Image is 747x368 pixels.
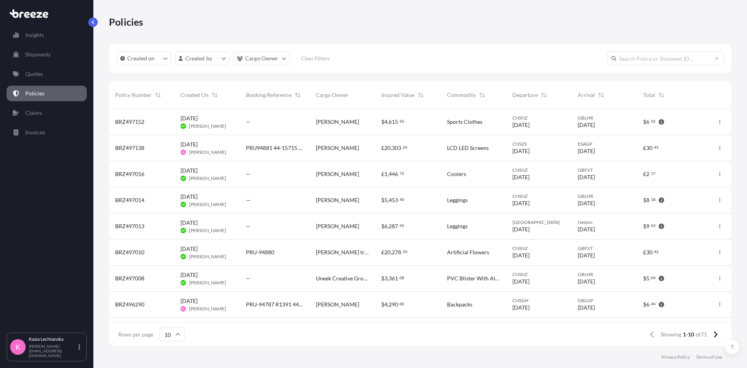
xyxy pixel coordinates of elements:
span: Artificial Flowers [447,248,489,256]
span: BRZ497138 [115,144,144,152]
span: 43 [651,224,656,227]
span: [PERSON_NAME] [316,170,359,178]
span: . [650,120,651,123]
span: 24 [403,146,407,149]
span: Created On [181,91,209,99]
span: PVC Blister With Aluminium Foil [447,275,500,282]
p: Terms of Use [696,354,722,360]
span: $ [643,119,646,125]
span: 615 [389,119,398,125]
span: AP [181,279,185,287]
p: Kasia Lechtanska [29,336,77,342]
span: $ [643,302,646,307]
span: $ [381,224,384,229]
span: [DATE] [578,121,595,129]
button: Sort [539,90,549,100]
span: AP [181,253,185,261]
span: Booking Reference [246,91,291,99]
p: Insights [25,31,44,39]
span: Uneek Creative Group Ltd [316,275,369,282]
span: 42 [654,250,659,253]
span: BRZ497008 [115,275,144,282]
span: $ [643,197,646,203]
span: [DATE] [512,304,530,312]
span: £ [381,145,384,151]
span: KL [182,148,185,156]
span: Cargo Owner [316,91,349,99]
span: 361 [389,276,398,281]
span: [DATE] [181,297,198,305]
span: [DATE] [578,225,595,233]
span: CNSNZ [512,193,565,199]
span: PRU-94880 [246,248,274,256]
p: Policies [109,16,144,28]
span: [PERSON_NAME] [189,175,226,181]
span: [DATE] [512,147,530,155]
span: 6 [646,302,649,307]
span: 6 [646,119,649,125]
p: Clear Filters [301,55,330,62]
span: [PERSON_NAME] [316,196,359,204]
span: Rows per page [118,331,153,338]
button: Sort [153,90,163,100]
span: Coolers [447,170,466,178]
span: BRZ496290 [115,301,144,308]
span: 3 [384,276,388,281]
span: [PERSON_NAME] [316,222,359,230]
span: [DATE] [512,225,530,233]
span: $ [381,302,384,307]
span: CNSNZ [512,115,565,121]
span: GBLHR [578,193,631,199]
a: Claims [7,105,87,121]
span: $ [643,276,646,281]
input: Search Policy or Shipment ID... [607,51,724,65]
span: Leggings [447,196,468,204]
span: 278 [392,250,401,255]
button: Sort [293,90,302,100]
span: ESAGP [578,141,631,147]
span: — [246,275,251,282]
span: [DATE] [578,147,595,155]
span: [DATE] [181,271,198,279]
span: CNSGH [512,298,565,304]
a: Quotes [7,66,87,82]
span: Commodity [447,91,476,99]
span: 1 [384,171,388,177]
span: BRZ497152 [115,118,144,126]
button: createdBy Filter options [175,51,230,65]
span: 6 [384,224,388,229]
span: 45 [400,224,404,227]
span: [DATE] [578,199,595,207]
span: of 71 [696,331,707,338]
span: [DATE] [181,141,198,148]
span: , [391,250,392,255]
span: [DATE] [181,167,198,174]
span: AP [181,122,185,130]
span: 2 [646,171,649,177]
button: cargoOwner Filter options [233,51,290,65]
span: [DATE] [181,114,198,122]
span: CNSNZ [512,245,565,252]
span: , [388,224,389,229]
span: 446 [389,171,398,177]
span: 453 [389,197,398,203]
span: . [650,303,651,305]
span: [DATE] [512,173,530,181]
span: BRZ497014 [115,196,144,204]
a: Invoices [7,125,87,140]
span: $ [381,197,384,203]
span: Departure [512,91,538,99]
span: 20 [384,145,391,151]
span: [DATE] [512,199,530,207]
span: GBFXT [578,245,631,252]
span: GBLGP [578,298,631,304]
span: AP [181,227,185,234]
span: [PERSON_NAME] [316,301,359,308]
span: £ [643,171,646,177]
span: 1-10 [683,331,694,338]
